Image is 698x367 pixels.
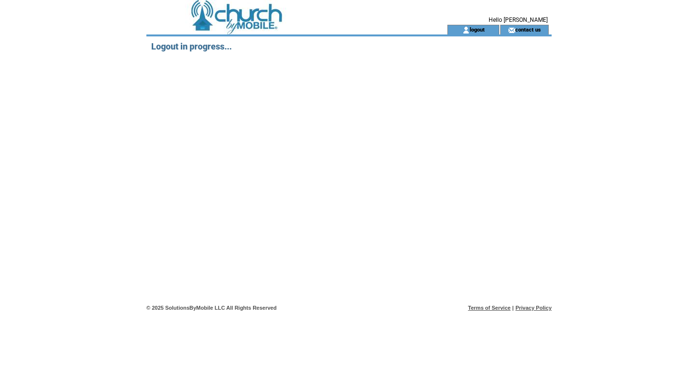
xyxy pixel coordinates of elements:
[462,26,470,34] img: account_icon.gif
[515,26,541,33] a: contact us
[151,41,232,51] span: Logout in progress...
[515,305,552,311] a: Privacy Policy
[468,305,511,311] a: Terms of Service
[508,26,515,34] img: contact_us_icon.gif
[489,17,548,23] span: Hello [PERSON_NAME]
[470,26,485,33] a: logout
[512,305,514,311] span: |
[146,305,277,311] span: © 2025 SolutionsByMobile LLC All Rights Reserved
